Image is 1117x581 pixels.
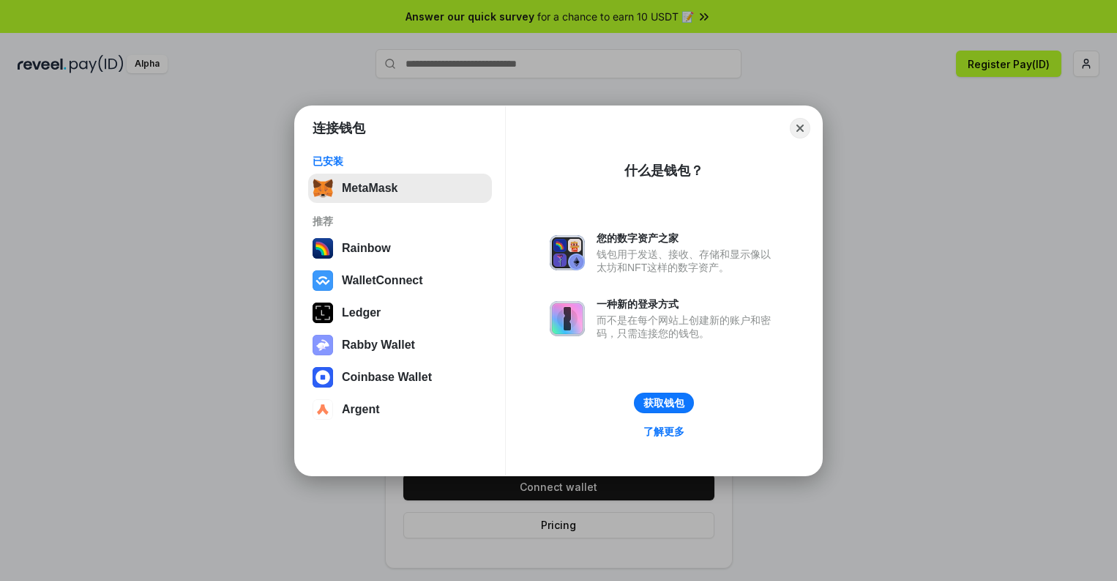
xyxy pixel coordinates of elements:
button: WalletConnect [308,266,492,295]
button: Argent [308,395,492,424]
button: 获取钱包 [634,393,694,413]
a: 了解更多 [635,422,693,441]
img: svg+xml,%3Csvg%20xmlns%3D%22http%3A%2F%2Fwww.w3.org%2F2000%2Fsvg%22%20fill%3D%22none%22%20viewBox... [550,301,585,336]
div: Rainbow [342,242,391,255]
div: 已安装 [313,155,487,168]
div: 而不是在每个网站上创建新的账户和密码，只需连接您的钱包。 [597,314,778,340]
div: Coinbase Wallet [342,371,432,384]
button: Coinbase Wallet [308,363,492,392]
div: 钱包用于发送、接收、存储和显示像以太坊和NFT这样的数字资产。 [597,248,778,274]
img: svg+xml,%3Csvg%20xmlns%3D%22http%3A%2F%2Fwww.w3.org%2F2000%2Fsvg%22%20width%3D%2228%22%20height%3... [313,303,333,323]
img: svg+xml,%3Csvg%20width%3D%2228%22%20height%3D%2228%22%20viewBox%3D%220%200%2028%2028%22%20fill%3D... [313,399,333,420]
button: Rainbow [308,234,492,263]
div: 您的数字资产之家 [597,232,778,245]
button: MetaMask [308,174,492,203]
img: svg+xml,%3Csvg%20width%3D%22120%22%20height%3D%22120%22%20viewBox%3D%220%200%20120%20120%22%20fil... [313,238,333,259]
div: 一种新的登录方式 [597,297,778,311]
div: Rabby Wallet [342,338,415,352]
img: svg+xml,%3Csvg%20xmlns%3D%22http%3A%2F%2Fwww.w3.org%2F2000%2Fsvg%22%20fill%3D%22none%22%20viewBox... [550,235,585,270]
div: 了解更多 [643,425,684,438]
div: 获取钱包 [643,396,684,410]
img: svg+xml,%3Csvg%20width%3D%2228%22%20height%3D%2228%22%20viewBox%3D%220%200%2028%2028%22%20fill%3D... [313,270,333,291]
img: svg+xml,%3Csvg%20width%3D%2228%22%20height%3D%2228%22%20viewBox%3D%220%200%2028%2028%22%20fill%3D... [313,367,333,388]
div: Argent [342,403,380,416]
div: Ledger [342,306,381,319]
h1: 连接钱包 [313,119,365,137]
div: 什么是钱包？ [624,162,703,180]
img: svg+xml,%3Csvg%20xmlns%3D%22http%3A%2F%2Fwww.w3.org%2F2000%2Fsvg%22%20fill%3D%22none%22%20viewBox... [313,335,333,355]
button: Rabby Wallet [308,330,492,360]
div: 推荐 [313,215,487,228]
div: MetaMask [342,182,397,195]
button: Ledger [308,298,492,327]
button: Close [790,118,810,138]
img: svg+xml,%3Csvg%20fill%3D%22none%22%20height%3D%2233%22%20viewBox%3D%220%200%2035%2033%22%20width%... [313,178,333,199]
div: WalletConnect [342,274,423,287]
